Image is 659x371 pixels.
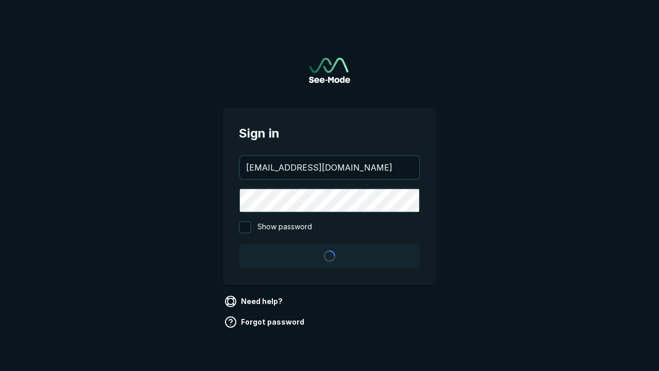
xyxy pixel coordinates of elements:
input: your@email.com [240,156,419,179]
a: Go to sign in [309,58,350,83]
a: Forgot password [222,314,308,330]
a: Need help? [222,293,287,310]
img: See-Mode Logo [309,58,350,83]
span: Sign in [239,124,420,143]
span: Show password [257,221,312,233]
